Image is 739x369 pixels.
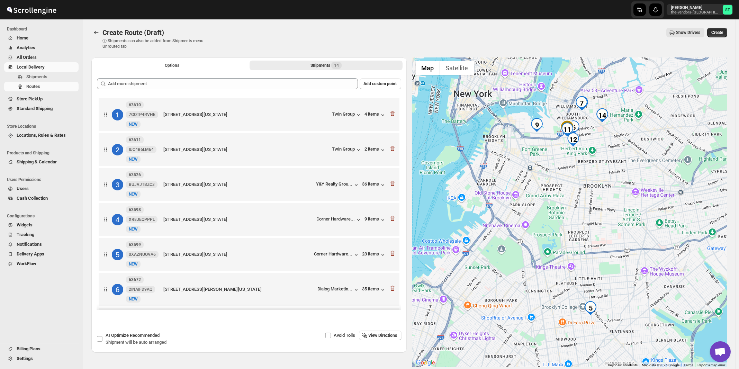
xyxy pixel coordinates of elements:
div: [STREET_ADDRESS][US_STATE] [163,111,330,118]
div: 23 items [362,251,386,258]
span: Avoid Tolls [334,333,355,338]
span: Analytics [17,45,35,50]
div: 263611IUC4B6LM64NewNEW[STREET_ADDRESS][US_STATE]Twin Group2 items [99,133,399,166]
div: Corner Hardware... [314,251,353,256]
span: Dashboard [7,26,80,32]
button: Show street map [416,61,440,75]
a: Report a map error [697,363,725,367]
span: Billing Plans [17,346,40,351]
span: XR8JEQPPPL [129,217,155,222]
div: 14 [595,108,609,122]
button: Y&Y Realty Grou... [316,181,360,188]
button: Billing Plans [4,344,79,354]
span: Home [17,35,28,40]
span: Store PickUp [17,96,43,101]
button: Corner Hardware... [314,251,360,258]
span: Routes [26,84,40,89]
button: Widgets [4,220,79,230]
button: Add custom point [360,78,401,89]
div: Dialog Marketin... [318,286,353,291]
span: Configurations [7,213,80,219]
div: [STREET_ADDRESS][US_STATE] [163,181,314,188]
button: Delivery Apps [4,249,79,259]
span: Simcha Trieger [723,5,732,15]
span: Shipments [26,74,47,79]
img: Google [414,358,437,367]
span: Show Drivers [676,30,700,35]
input: Add more shipment [108,78,358,89]
span: 0XAZNUOVA6 [129,252,156,257]
div: 11 [560,123,574,136]
span: WorkFlow [17,261,36,266]
div: 12 [566,133,580,146]
span: Widgets [17,222,33,227]
button: Create [707,28,727,37]
button: Users [4,184,79,193]
button: All Route Options [96,61,248,70]
div: 363526BUJVJTBZC3NewNEW[STREET_ADDRESS][US_STATE]Y&Y Realty Grou...36 items [99,168,399,201]
a: Terms (opens in new tab) [684,363,693,367]
button: Keyboard shortcuts [608,363,638,368]
div: Twin Group [332,146,362,153]
button: 2 items [365,146,386,153]
p: [PERSON_NAME] [671,5,720,10]
button: Show Drivers [666,28,704,37]
span: Locations, Rules & Rates [17,133,66,138]
div: [STREET_ADDRESS][US_STATE] [163,251,312,258]
b: 63599 [129,242,141,247]
span: NEW [129,297,138,301]
span: Store Locations [7,124,80,129]
p: the-vendors-[GEOGRAPHIC_DATA] [671,10,720,15]
span: Settings [17,356,33,361]
div: Corner Hardware... [317,216,355,222]
button: Dialog Marketin... [318,286,360,293]
a: Open this area in Google Maps (opens a new window) [414,358,437,367]
a: Open chat [710,341,731,362]
span: Recommended [130,333,160,338]
div: 7 [575,96,588,110]
div: 463598XR8JEQPPPLNewNEW[STREET_ADDRESS][US_STATE]Corner Hardware...9 items [99,203,399,236]
div: 4 [112,214,123,225]
button: Shipping & Calendar [4,157,79,167]
span: All Orders [17,55,37,60]
span: AI Optimize [106,333,160,338]
span: NEW [129,227,138,232]
div: [STREET_ADDRESS][US_STATE] [163,216,314,223]
button: View Directions [359,331,402,340]
span: Map data ©2025 Google [642,363,679,367]
span: Local Delivery [17,64,45,70]
span: Create [711,30,723,35]
button: 36 items [362,181,386,188]
div: 2 [112,144,123,155]
span: Delivery Apps [17,251,44,256]
button: Selected Shipments [250,61,402,70]
button: Routes [4,82,79,91]
button: User menu [667,4,733,15]
div: 763607VCT8DX3PZANewNEW[STREET_ADDRESS][US_STATE]Funding Nexus34 items [99,308,399,341]
button: All Orders [4,53,79,62]
span: 2INAIFD9AQ [129,287,152,292]
div: [STREET_ADDRESS][PERSON_NAME][US_STATE] [163,286,315,293]
div: [STREET_ADDRESS][US_STATE] [163,146,330,153]
div: Y&Y Realty Grou... [316,181,353,187]
span: BUJVJTBZC3 [129,182,155,187]
span: View Directions [369,333,397,338]
b: 63610 [129,102,141,107]
div: 6 [112,284,123,295]
div: 9 [530,118,544,132]
div: 3 [112,179,123,190]
button: 9 items [365,216,386,223]
div: Shipments [310,62,342,69]
span: Tracking [17,232,34,237]
button: Home [4,33,79,43]
button: Twin Group [332,111,362,118]
b: 63598 [129,207,141,212]
button: 4 items [365,111,386,118]
span: Products and Shipping [7,150,80,156]
span: Options [165,63,179,68]
span: Users [17,186,29,191]
div: 35 items [362,286,386,293]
